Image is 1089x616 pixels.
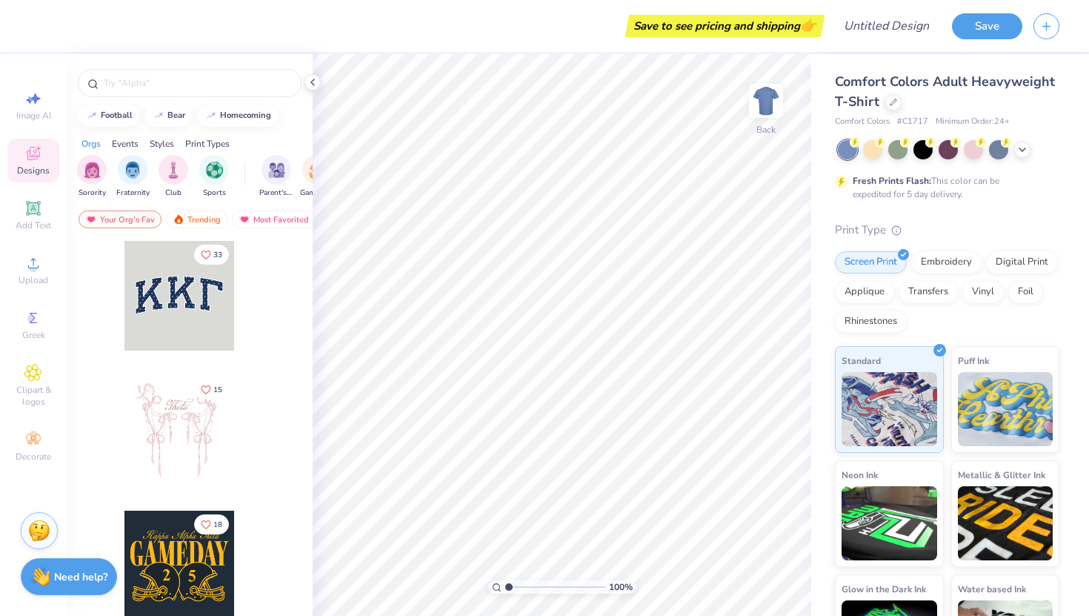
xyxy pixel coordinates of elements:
button: Like [194,380,229,400]
span: Greek [22,329,45,341]
span: Decorate [16,451,51,463]
div: filter for Sorority [77,155,107,199]
img: Sports Image [206,162,223,179]
div: bear [167,111,185,119]
button: filter button [116,155,150,199]
span: Glow in the Dark Ink [842,581,926,597]
button: football [78,105,139,127]
div: Your Org's Fav [79,211,161,228]
button: filter button [259,155,293,199]
img: trending.gif [173,214,184,225]
img: Back [751,86,781,116]
img: most_fav.gif [85,214,97,225]
img: Parent's Weekend Image [268,162,285,179]
div: Trending [166,211,227,228]
div: filter for Parent's Weekend [259,155,293,199]
span: Minimum Order: 24 + [936,116,1010,128]
div: Orgs [81,137,101,150]
span: Club [165,188,181,199]
div: Print Type [835,222,1059,239]
img: Neon Ink [842,486,937,560]
div: filter for Fraternity [116,155,150,199]
span: Upload [19,274,48,286]
button: Like [194,245,229,265]
div: Digital Print [986,251,1058,274]
div: Embroidery [911,251,982,274]
img: Standard [842,372,937,446]
span: 15 [213,386,222,394]
span: Standard [842,353,881,368]
span: 33 [213,251,222,259]
button: filter button [300,155,334,199]
div: filter for Club [159,155,188,199]
span: 100 % [609,580,633,594]
img: trend_line.gif [205,111,217,120]
div: Styles [150,137,174,150]
span: Comfort Colors Adult Heavyweight T-Shirt [835,73,1055,110]
div: Foil [1008,281,1043,303]
img: Club Image [165,162,181,179]
div: Save to see pricing and shipping [629,15,821,37]
div: This color can be expedited for 5 day delivery. [853,174,1035,201]
span: Sports [203,188,226,199]
span: 👉 [800,16,816,34]
img: Puff Ink [958,372,1053,446]
span: Comfort Colors [835,116,890,128]
div: Rhinestones [835,311,907,333]
span: Sorority [79,188,106,199]
img: trend_line.gif [86,111,98,120]
div: Applique [835,281,894,303]
strong: Need help? [54,570,107,584]
strong: Fresh Prints Flash: [853,175,931,187]
button: bear [144,105,192,127]
span: Puff Ink [958,353,989,368]
div: Events [112,137,139,150]
span: Metallic & Glitter Ink [958,467,1045,483]
img: trend_line.gif [153,111,164,120]
span: Neon Ink [842,467,878,483]
div: Print Types [185,137,230,150]
img: most_fav.gif [239,214,250,225]
div: homecoming [220,111,271,119]
span: Clipart & logos [7,384,59,408]
img: Game Day Image [309,162,326,179]
div: filter for Sports [199,155,229,199]
div: football [101,111,133,119]
span: Game Day [300,188,334,199]
span: Water based Ink [958,581,1026,597]
button: Like [194,514,229,534]
img: Sorority Image [84,162,101,179]
span: Add Text [16,219,51,231]
div: Back [756,123,776,136]
span: # C1717 [897,116,928,128]
div: Transfers [899,281,958,303]
button: Save [952,13,1022,39]
button: filter button [159,155,188,199]
img: Metallic & Glitter Ink [958,486,1053,560]
input: Untitled Design [832,11,941,41]
div: Most Favorited [232,211,316,228]
span: Fraternity [116,188,150,199]
div: filter for Game Day [300,155,334,199]
button: filter button [77,155,107,199]
img: Fraternity Image [124,162,141,179]
span: 18 [213,521,222,529]
div: Vinyl [962,281,1004,303]
div: Screen Print [835,251,907,274]
span: Parent's Weekend [259,188,293,199]
span: Image AI [16,110,51,122]
button: homecoming [197,105,278,127]
span: Designs [17,165,50,176]
button: filter button [199,155,229,199]
input: Try "Alpha" [102,76,292,90]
